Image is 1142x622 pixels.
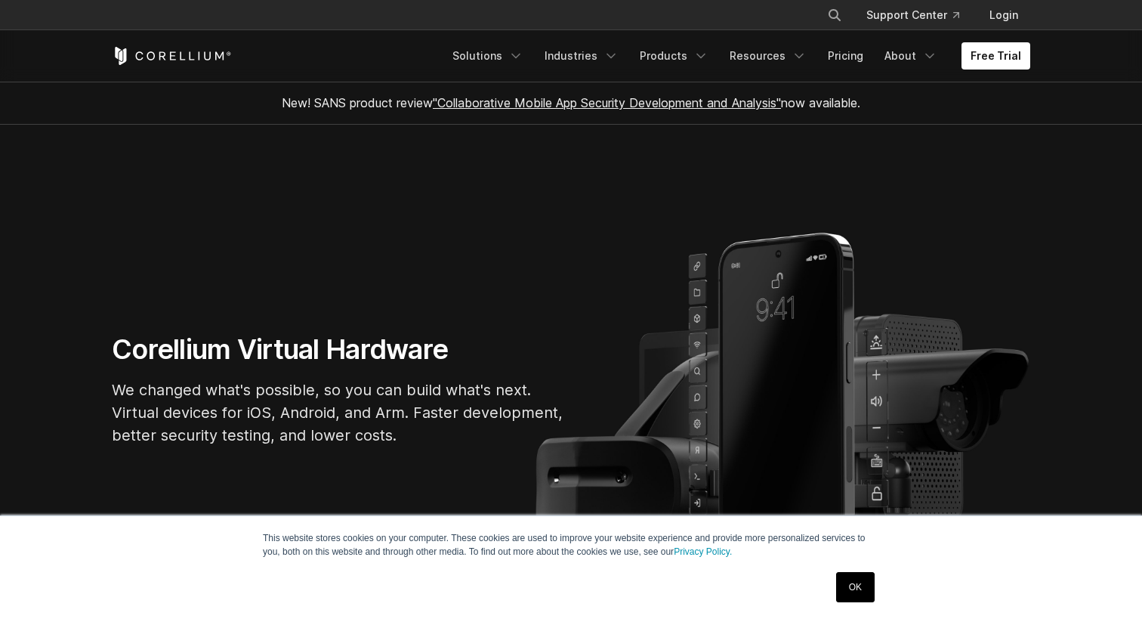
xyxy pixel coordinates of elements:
[721,42,816,70] a: Resources
[961,42,1030,70] a: Free Trial
[809,2,1030,29] div: Navigation Menu
[443,42,1030,70] div: Navigation Menu
[836,572,875,602] a: OK
[977,2,1030,29] a: Login
[821,2,848,29] button: Search
[112,333,565,367] h1: Corellium Virtual Hardware
[443,42,532,70] a: Solutions
[433,95,781,110] a: "Collaborative Mobile App Security Development and Analysis"
[263,531,879,559] p: This website stores cookies on your computer. These cookies are used to improve your website expe...
[112,47,232,65] a: Corellium Home
[875,42,946,70] a: About
[854,2,971,29] a: Support Center
[819,42,872,70] a: Pricing
[536,42,628,70] a: Industries
[631,42,718,70] a: Products
[674,546,732,557] a: Privacy Policy.
[282,95,860,110] span: New! SANS product review now available.
[112,379,565,447] p: We changed what's possible, so you can build what's next. Virtual devices for iOS, Android, and A...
